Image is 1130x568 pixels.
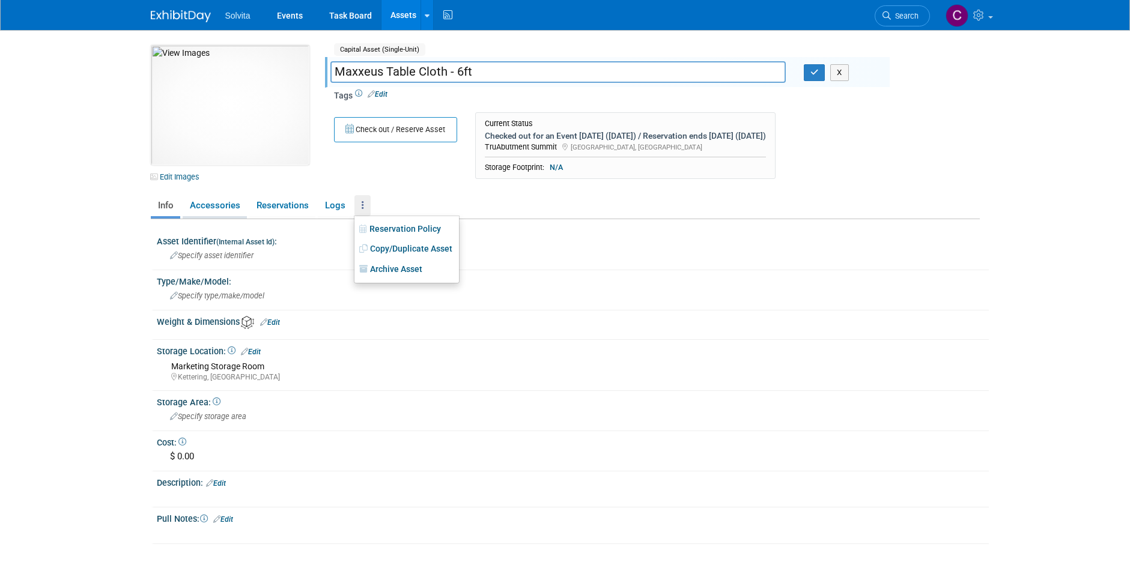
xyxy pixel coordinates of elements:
[171,361,264,371] span: Marketing Storage Room
[157,232,989,247] div: Asset Identifier :
[485,162,766,173] div: Storage Footprint:
[946,4,968,27] img: Cindy Miller
[334,43,425,56] span: Capital Asset (Single-Unit)
[157,510,989,525] div: Pull Notes:
[830,64,849,81] button: X
[318,195,352,216] a: Logs
[368,90,387,98] a: Edit
[157,474,989,489] div: Description:
[334,89,881,110] div: Tags
[249,195,315,216] a: Reservations
[485,142,557,151] span: TruAbutment Summit
[213,515,233,524] a: Edit
[546,162,567,173] span: N/A
[354,239,459,259] a: Copy/Duplicate Asset
[485,130,766,141] div: Checked out for an Event [DATE] ([DATE]) / Reservation ends [DATE] ([DATE])
[241,348,261,356] a: Edit
[151,10,211,22] img: ExhibitDay
[170,412,246,421] span: Specify storage area
[334,117,457,142] button: Check out / Reserve Asset
[354,219,459,240] a: Reservation Policy
[170,291,264,300] span: Specify type/make/model
[157,342,989,358] div: Storage Location:
[216,238,275,246] small: (Internal Asset Id)
[260,318,280,327] a: Edit
[891,11,919,20] span: Search
[875,5,930,26] a: Search
[206,479,226,488] a: Edit
[157,397,220,407] span: Storage Area:
[166,447,980,466] div: $ 0.00
[354,259,459,280] a: Archive Asset
[157,273,989,288] div: Type/Make/Model:
[151,45,309,165] img: View Images
[151,169,204,184] a: Edit Images
[225,11,251,20] span: Solvita
[171,372,980,382] div: Kettering, [GEOGRAPHIC_DATA]
[241,316,254,329] img: Asset Weight and Dimensions
[183,195,247,216] a: Accessories
[485,119,766,128] div: Current Status
[157,313,989,329] div: Weight & Dimensions
[571,143,702,151] span: [GEOGRAPHIC_DATA], [GEOGRAPHIC_DATA]
[170,251,254,260] span: Specify asset identifier
[157,434,989,449] div: Cost:
[151,195,180,216] a: Info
